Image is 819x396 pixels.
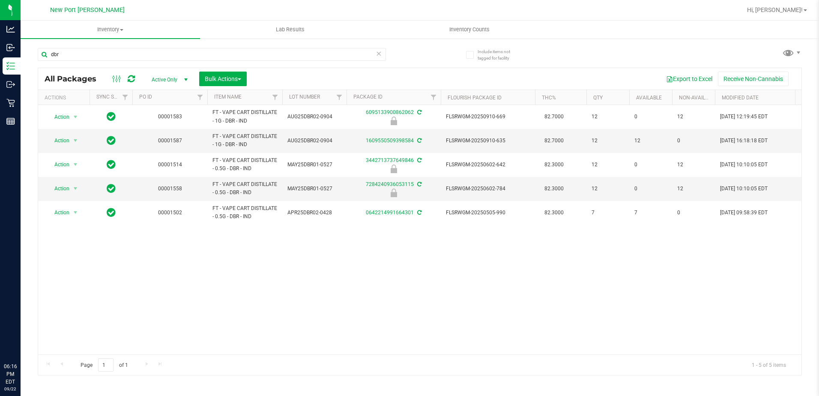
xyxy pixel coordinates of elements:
[747,6,803,13] span: Hi, [PERSON_NAME]!
[4,363,17,386] p: 06:16 PM EDT
[366,109,414,115] a: 6095133900862062
[289,94,320,100] a: Lot Number
[287,185,341,193] span: MAY25DBR01-0527
[287,113,341,121] span: AUG25DBR02-0904
[70,135,81,147] span: select
[376,48,382,59] span: Clear
[592,209,624,217] span: 7
[212,132,277,149] span: FT - VAPE CART DISTILLATE - 1G - DBR - IND
[193,90,207,105] a: Filter
[107,135,116,147] span: In Sync
[205,75,241,82] span: Bulk Actions
[634,137,667,145] span: 12
[448,95,502,101] a: Flourish Package ID
[345,165,442,173] div: Newly Received
[158,186,182,192] a: 00001558
[720,185,768,193] span: [DATE] 10:10:05 EDT
[592,161,624,169] span: 12
[592,137,624,145] span: 12
[366,138,414,144] a: 1609550509398584
[4,386,17,392] p: 09/22
[677,137,710,145] span: 0
[158,114,182,120] a: 00001583
[718,72,789,86] button: Receive Non-Cannabis
[107,111,116,123] span: In Sync
[199,72,247,86] button: Bulk Actions
[6,25,15,33] inline-svg: Analytics
[158,162,182,168] a: 00001514
[47,111,70,123] span: Action
[366,210,414,216] a: 0642214991664301
[634,185,667,193] span: 0
[264,26,316,33] span: Lab Results
[540,159,568,171] span: 82.3000
[70,207,81,219] span: select
[70,111,81,123] span: select
[661,72,718,86] button: Export to Excel
[720,113,768,121] span: [DATE] 12:19:45 EDT
[212,204,277,221] span: FT - VAPE CART DISTILLATE - 0.5G - DBR - IND
[745,358,793,371] span: 1 - 5 of 5 items
[332,90,347,105] a: Filter
[593,95,603,101] a: Qty
[47,135,70,147] span: Action
[416,157,421,163] span: Sync from Compliance System
[634,113,667,121] span: 0
[107,207,116,219] span: In Sync
[438,26,501,33] span: Inventory Counts
[107,159,116,171] span: In Sync
[45,74,105,84] span: All Packages
[636,95,662,101] a: Available
[47,159,70,171] span: Action
[677,161,710,169] span: 12
[158,138,182,144] a: 00001587
[9,327,34,353] iframe: Resource center
[722,95,759,101] a: Modified Date
[634,161,667,169] span: 0
[47,183,70,195] span: Action
[287,137,341,145] span: AUG25DBR02-0904
[139,94,152,100] a: PO ID
[446,185,530,193] span: FLSRWGM-20250602-784
[214,94,242,100] a: Item Name
[70,159,81,171] span: select
[70,183,81,195] span: select
[212,108,277,125] span: FT - VAPE CART DISTILLATE - 1G - DBR - IND
[446,137,530,145] span: FLSRWGM-20250910-635
[45,95,86,101] div: Actions
[6,80,15,89] inline-svg: Outbound
[6,43,15,52] inline-svg: Inbound
[592,113,624,121] span: 12
[720,161,768,169] span: [DATE] 10:10:05 EDT
[200,21,380,39] a: Lab Results
[542,95,556,101] a: THC%
[679,95,717,101] a: Non-Available
[6,62,15,70] inline-svg: Inventory
[212,156,277,173] span: FT - VAPE CART DISTILLATE - 0.5G - DBR - IND
[478,48,520,61] span: Include items not tagged for facility
[720,209,768,217] span: [DATE] 09:58:39 EDT
[98,358,114,372] input: 1
[416,210,421,216] span: Sync from Compliance System
[592,185,624,193] span: 12
[21,26,200,33] span: Inventory
[677,209,710,217] span: 0
[96,94,129,100] a: Sync Status
[107,183,116,195] span: In Sync
[50,6,125,14] span: New Port [PERSON_NAME]
[446,113,530,121] span: FLSRWGM-20250910-669
[677,185,710,193] span: 12
[38,48,386,61] input: Search Package ID, Item Name, SKU, Lot or Part Number...
[540,111,568,123] span: 82.7000
[212,180,277,197] span: FT - VAPE CART DISTILLATE - 0.5G - DBR - IND
[345,189,442,197] div: Newly Received
[268,90,282,105] a: Filter
[416,181,421,187] span: Sync from Compliance System
[287,161,341,169] span: MAY25DBR01-0527
[540,135,568,147] span: 82.7000
[366,157,414,163] a: 3442713737649846
[73,358,135,372] span: Page of 1
[353,94,383,100] a: Package ID
[416,109,421,115] span: Sync from Compliance System
[427,90,441,105] a: Filter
